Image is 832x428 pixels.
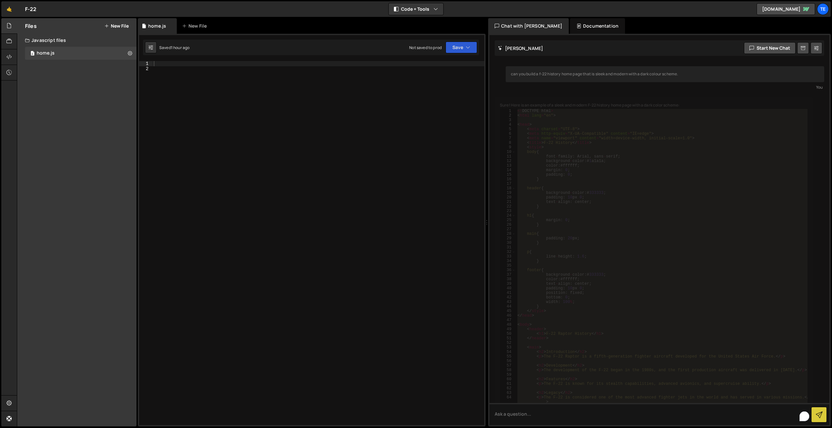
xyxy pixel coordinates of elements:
div: 42 [500,295,515,300]
div: home.js [37,50,55,56]
div: 36 [500,268,515,272]
div: can you build a f-22 history home page that is sleek and modern with a dark colour scheme. [506,66,824,82]
div: home.js [148,23,166,29]
div: 16531/44874.js [25,47,136,60]
div: 53 [500,345,515,350]
div: 21 [500,200,515,204]
div: 1 hour ago [171,45,190,50]
div: 6 [500,132,515,136]
div: 24 [500,213,515,218]
div: 61 [500,382,515,386]
div: 4 [500,122,515,127]
div: 17 [500,182,515,186]
div: 46 [500,313,515,318]
div: 56 [500,359,515,363]
div: 45 [500,309,515,313]
div: 1 [500,109,515,113]
div: 9 [500,145,515,150]
div: Chat with [PERSON_NAME] [488,18,569,34]
div: 8 [500,141,515,145]
div: 41 [500,291,515,295]
div: 44 [500,304,515,309]
button: Code + Tools [389,3,443,15]
div: 23 [500,209,515,213]
button: New File [104,23,129,29]
button: Save [446,42,477,53]
div: 57 [500,363,515,368]
div: 55 [500,354,515,359]
div: 22 [500,204,515,209]
div: 12 [500,159,515,163]
button: Start new chat [744,42,796,54]
div: 7 [500,136,515,141]
div: 2 [500,113,515,118]
div: 15 [500,172,515,177]
div: 39 [500,282,515,286]
div: F-22 [25,5,37,13]
div: 48 [500,322,515,327]
div: 18 [500,186,515,191]
div: 10 [500,150,515,154]
div: 59 [500,372,515,377]
div: 13 [500,163,515,168]
div: 32 [500,250,515,254]
span: 2 [31,51,34,57]
div: Not saved to prod [409,45,442,50]
div: 33 [500,254,515,259]
div: 51 [500,336,515,341]
div: Documentation [570,18,625,34]
div: 50 [500,332,515,336]
div: 26 [500,222,515,227]
div: 25 [500,218,515,222]
div: You [507,84,823,91]
div: 43 [500,300,515,304]
div: 30 [500,241,515,245]
div: 34 [500,259,515,263]
div: 1 [139,61,153,66]
div: 27 [500,227,515,232]
div: 5 [500,127,515,132]
div: 31 [500,245,515,250]
a: 🤙 [1,1,17,17]
div: 40 [500,286,515,291]
textarea: To enrich screen reader interactions, please activate Accessibility in Grammarly extension settings [489,403,829,425]
div: 35 [500,263,515,268]
div: 14 [500,168,515,172]
div: 52 [500,341,515,345]
div: 60 [500,377,515,382]
div: 29 [500,236,515,241]
div: Javascript files [17,34,136,47]
div: 19 [500,191,515,195]
a: [DOMAIN_NAME] [757,3,815,15]
a: te [817,3,829,15]
div: 28 [500,232,515,236]
div: 37 [500,272,515,277]
div: 47 [500,318,515,322]
div: 20 [500,195,515,200]
div: 49 [500,327,515,332]
div: 11 [500,154,515,159]
div: 63 [500,391,515,395]
div: 62 [500,386,515,391]
div: New File [182,23,209,29]
div: 64 [500,395,515,404]
div: 38 [500,277,515,282]
div: 3 [500,118,515,122]
div: 16 [500,177,515,182]
div: 54 [500,350,515,354]
div: Saved [159,45,189,50]
h2: Files [25,22,37,30]
div: 58 [500,368,515,372]
h2: [PERSON_NAME] [498,45,543,51]
div: 2 [139,66,153,71]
